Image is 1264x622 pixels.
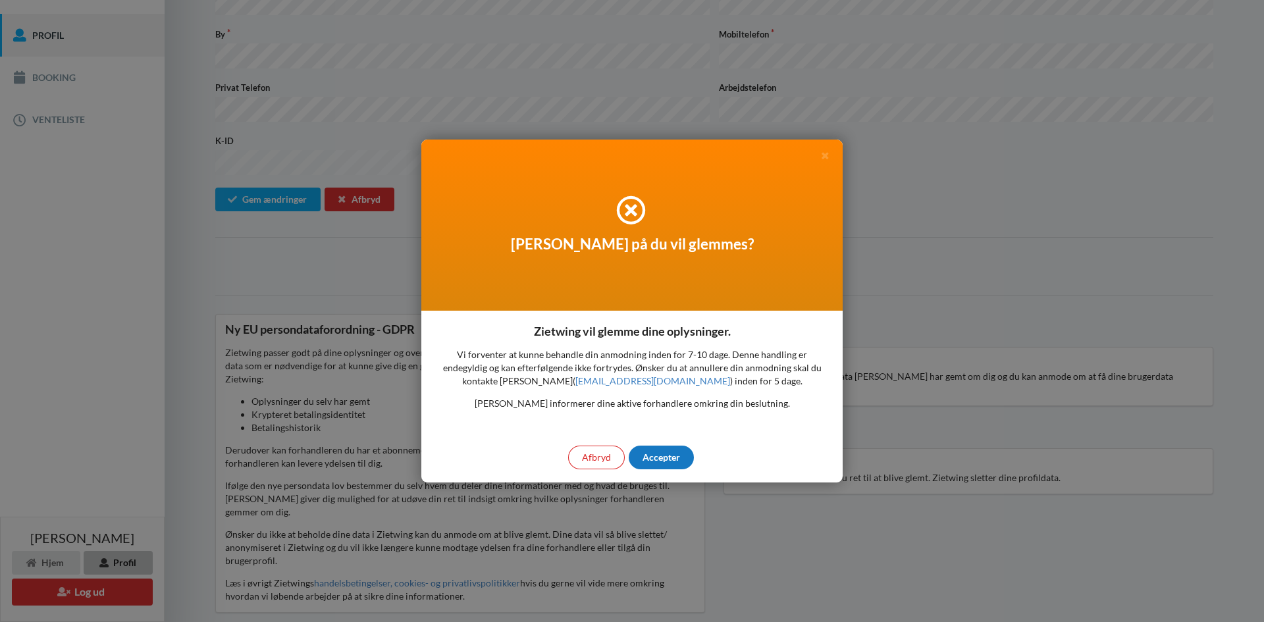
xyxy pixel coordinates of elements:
a: [EMAIL_ADDRESS][DOMAIN_NAME] [575,375,730,386]
div: Afbryd [568,446,625,469]
p: Vi forventer at kunne behandle din anmodning inden for 7-10 dage. Denne handling er endegyldig og... [434,348,829,388]
h3: Zietwing vil glemme dine oplysninger. [534,324,731,339]
p: [PERSON_NAME] informerer dine aktive forhandlere omkring din beslutning. [434,397,829,410]
div: Accepter [629,446,694,469]
div: [PERSON_NAME] på du vil glemmes? [421,140,843,311]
